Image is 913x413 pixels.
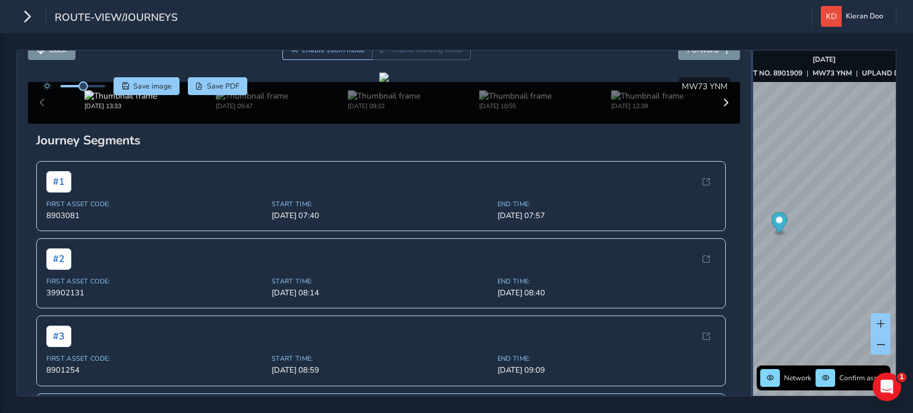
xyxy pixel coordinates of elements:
div: Map marker [771,212,787,237]
span: First Asset Code: [46,200,265,209]
span: Confirm assets [839,373,887,383]
span: Start Time: [272,354,490,363]
span: 8903081 [46,210,265,221]
span: MW73 YNM [682,81,728,92]
img: Thumbnail frame [611,90,684,102]
img: Thumbnail frame [348,90,420,102]
span: [DATE] 07:57 [498,210,716,221]
div: [DATE] 10:55 [479,102,552,111]
img: Thumbnail frame [479,90,552,102]
strong: MW73 YNM [813,68,852,78]
span: # 1 [46,171,71,193]
span: 39902131 [46,288,265,298]
button: Kieran Doo [821,6,887,27]
div: [DATE] 09:47 [216,102,288,111]
span: Kieran Doo [846,6,883,27]
div: [DATE] 12:39 [611,102,684,111]
span: [DATE] 09:09 [498,365,716,376]
strong: ASSET NO. 8901909 [734,68,802,78]
span: Start Time: [272,277,490,286]
img: Thumbnail frame [84,90,157,102]
span: Network [784,373,811,383]
button: Save [114,77,180,95]
button: PDF [188,77,248,95]
span: End Time: [498,354,716,363]
span: # 2 [46,248,71,270]
span: [DATE] 08:14 [272,288,490,298]
img: Thumbnail frame [216,90,288,102]
img: diamond-layout [821,6,842,27]
span: route-view/journeys [55,10,178,27]
span: Save PDF [207,81,240,91]
div: Journey Segments [36,132,732,149]
span: First Asset Code: [46,354,265,363]
span: 8901254 [46,365,265,376]
span: End Time: [498,200,716,209]
span: Save image [133,81,172,91]
div: [DATE] 13:33 [84,102,157,111]
span: [DATE] 08:40 [498,288,716,298]
span: First Asset Code: [46,277,265,286]
span: # 3 [46,326,71,347]
span: 1 [897,373,906,382]
span: [DATE] 07:40 [272,210,490,221]
span: [DATE] 08:59 [272,365,490,376]
strong: [DATE] [813,55,836,64]
span: End Time: [498,277,716,286]
div: [DATE] 09:32 [348,102,420,111]
iframe: Intercom live chat [873,373,901,401]
span: Start Time: [272,200,490,209]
